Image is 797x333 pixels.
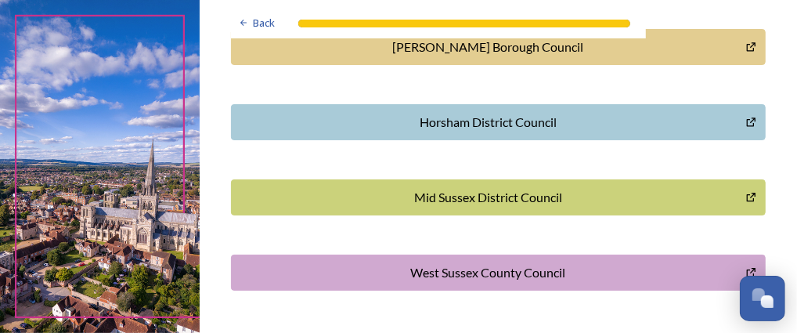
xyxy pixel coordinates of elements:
button: Mid Sussex District Council [231,179,766,215]
span: Back [253,16,275,31]
div: Horsham District Council [240,113,737,132]
div: [PERSON_NAME] Borough Council [240,38,737,56]
button: West Sussex County Council [231,255,766,291]
button: Horsham District Council [231,104,766,140]
button: Crawley Borough Council [231,29,766,65]
div: West Sussex County Council [240,263,737,282]
div: Mid Sussex District Council [240,188,737,207]
button: Open Chat [740,276,785,321]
